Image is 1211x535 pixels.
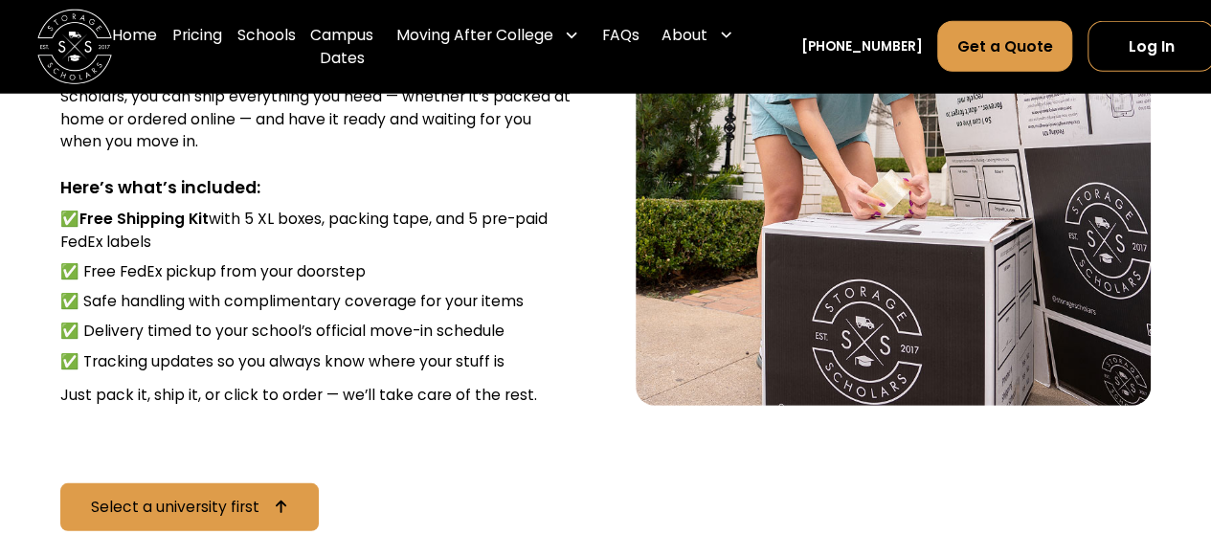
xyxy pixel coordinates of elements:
li: ✅ with 5 XL boxes, packing tape, and 5 pre-paid FedEx labels [60,208,575,253]
a: home [37,10,112,84]
div: About [662,24,707,46]
div: About [654,10,741,62]
div: Just pack it, ship it, or click to order — we’ll take care of the rest. [60,384,575,406]
a: Get a Quote [937,21,1072,72]
a: Pricing [172,10,222,84]
a: Campus Dates [310,10,373,84]
a: Select a university first [60,483,319,531]
div: Select a university first [91,500,259,515]
li: ✅ Tracking updates so you always know where your stuff is [60,350,575,372]
li: ✅ Delivery timed to your school’s official move-in schedule [60,320,575,342]
li: ✅ Safe handling with complimentary coverage for your items [60,290,575,312]
a: FAQs [601,10,639,84]
div: Here’s what’s included: [60,175,575,200]
a: Home [112,10,157,84]
div: Moving After College [396,24,553,46]
img: Storage Scholars main logo [37,10,112,84]
a: Schools [237,10,296,84]
strong: Free Shipping Kit [79,209,209,229]
div: Moving After College [389,10,587,62]
a: [PHONE_NUMBER] [800,37,922,57]
li: ✅ Free FedEx pickup from your doorstep [60,260,575,282]
div: Skip the road trip chaos and crowded mailrooms. With Storage Scholars, you can ship everything yo... [60,63,575,153]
